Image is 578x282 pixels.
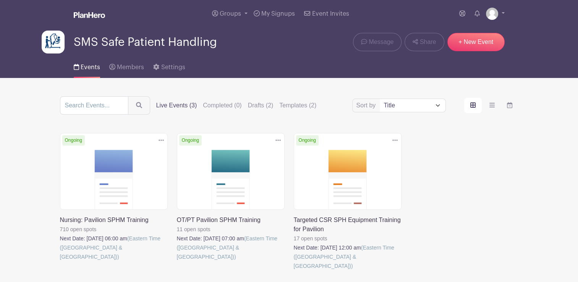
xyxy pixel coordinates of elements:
span: Settings [161,64,185,70]
label: Templates (2) [279,101,316,110]
span: Share [420,37,436,47]
span: Members [117,64,144,70]
img: Untitled%20design.png [42,31,65,53]
label: Sort by [356,101,378,110]
span: Events [81,64,100,70]
a: Share [405,33,444,51]
a: Events [74,53,100,78]
img: default-ce2991bfa6775e67f084385cd625a349d9dcbb7a52a09fb2fda1e96e2d18dcdb.png [486,8,498,20]
label: Completed (0) [203,101,241,110]
img: logo_white-6c42ec7e38ccf1d336a20a19083b03d10ae64f83f12c07503d8b9e83406b4c7d.svg [74,12,105,18]
span: Message [369,37,393,47]
a: Settings [153,53,185,78]
label: Live Events (3) [156,101,197,110]
span: Groups [220,11,241,17]
div: filters [156,101,317,110]
label: Drafts (2) [248,101,274,110]
a: + New Event [447,33,505,51]
span: SMS Safe Patient Handling [74,36,217,49]
span: Event Invites [312,11,349,17]
a: Members [109,53,144,78]
input: Search Events... [60,96,128,115]
div: order and view [464,98,518,113]
span: My Signups [261,11,295,17]
a: Message [353,33,402,51]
